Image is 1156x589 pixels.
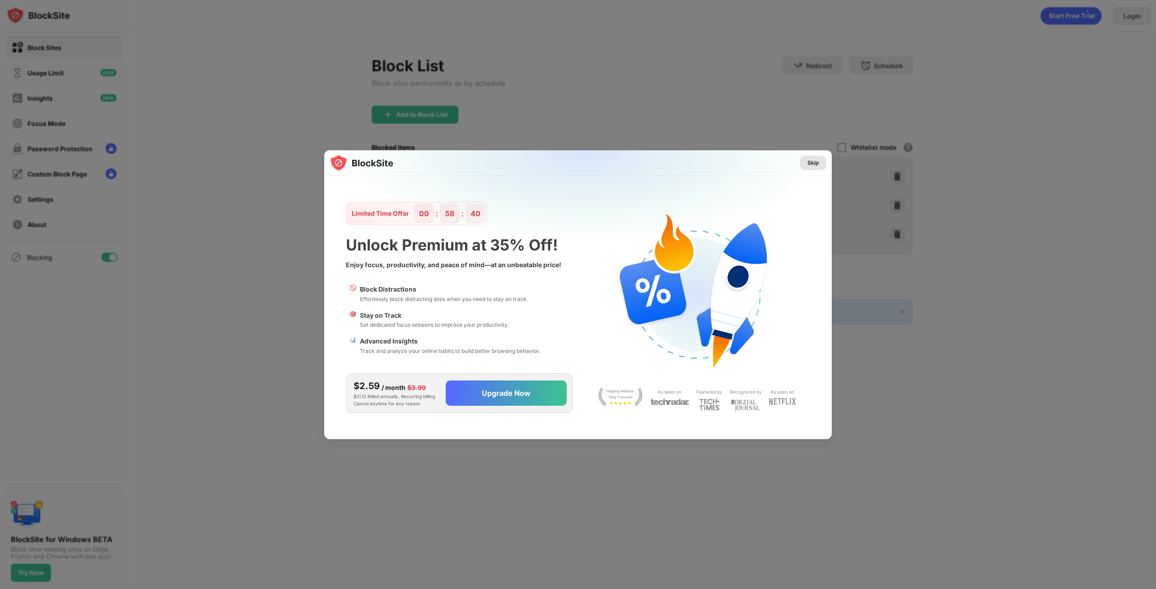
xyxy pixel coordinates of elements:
[360,336,540,346] div: Advanced Insights
[360,347,540,355] div: Track and analyze your online habits to build better browsing behavior.
[731,398,760,413] img: light-digital-journal.svg
[354,379,438,407] div: $31.12 Billed annually. Recurring billing. Cancel anytime for any reason
[407,383,426,393] div: $3.99
[354,379,380,393] div: $2.59
[770,388,794,396] div: As seen on
[330,150,837,329] img: gradient.svg
[699,398,720,411] img: light-techtimes.svg
[696,388,722,396] div: Featured by
[350,336,356,355] div: 📊
[482,389,531,398] div: Upgrade Now
[730,388,762,396] div: Recognized by
[807,158,819,167] div: Skip
[657,388,681,396] div: As seen on
[769,398,796,405] img: light-netflix.svg
[598,388,643,406] img: light-stay-focus.svg
[650,398,689,406] img: light-techradar.svg
[382,383,406,393] div: / month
